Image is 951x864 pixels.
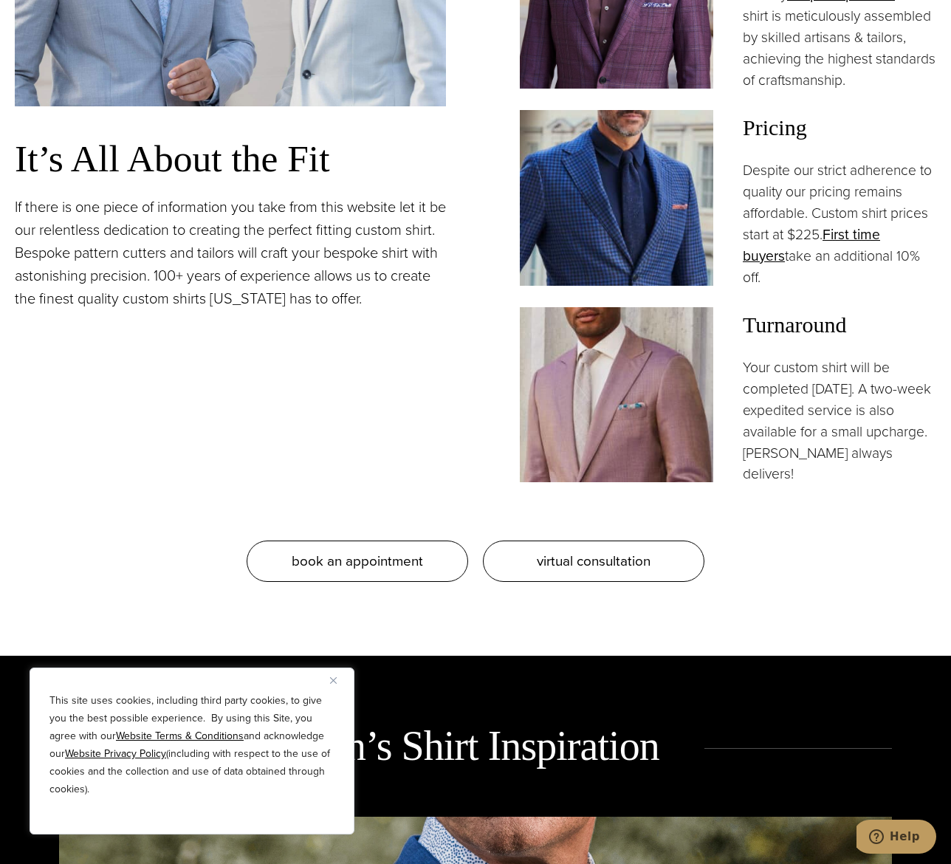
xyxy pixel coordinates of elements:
img: Client wearing navy custom dress shirt under custom tailored sportscoat. [520,110,713,286]
iframe: Opens a widget where you can chat to one of our agents [856,820,936,857]
img: Close [330,677,337,684]
h2: Men’s Shirt Inspiration [247,719,704,772]
span: book an appointment [292,550,423,572]
p: Despite our strict adherence to quality our pricing remains affordable. Custom shirt prices start... [743,160,936,289]
a: Website Privacy Policy [65,746,166,761]
h3: It’s All About the Fit [15,136,446,182]
img: Client in white custom dress shirt with off white tie and pink bespoke sportscoat. [520,307,713,483]
button: Close [330,671,348,689]
p: If there is one piece of information you take from this website let it be our relentless dedicati... [15,196,446,310]
a: book an appointment [247,541,468,582]
a: First time buyers [743,224,880,267]
span: Turnaround [743,307,936,343]
span: Pricing [743,110,936,145]
a: Website Terms & Conditions [116,728,244,744]
span: virtual consultation [537,550,650,572]
p: Your custom shirt will be completed [DATE]. A two-week expedited service is also available for a ... [743,357,936,486]
a: virtual consultation [483,541,704,582]
p: This site uses cookies, including third party cookies, to give you the best possible experience. ... [49,692,334,798]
